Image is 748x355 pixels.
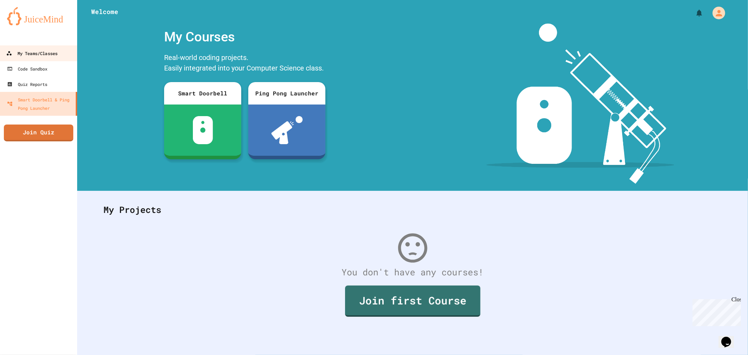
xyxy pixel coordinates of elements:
[6,49,58,58] div: My Teams/Classes
[7,80,47,88] div: Quiz Reports
[3,3,48,45] div: Chat with us now!Close
[486,24,674,184] img: banner-image-my-projects.png
[7,95,73,112] div: Smart Doorbell & Ping Pong Launcher
[682,7,705,19] div: My Notifications
[193,116,213,144] img: sdb-white.svg
[96,196,729,223] div: My Projects
[4,125,73,141] a: Join Quiz
[719,327,741,348] iframe: chat widget
[345,286,480,317] a: Join first Course
[271,116,303,144] img: ppl-with-ball.png
[248,82,325,105] div: Ping Pong Launcher
[7,65,47,73] div: Code Sandbox
[7,7,70,25] img: logo-orange.svg
[96,266,729,279] div: You don't have any courses!
[690,296,741,326] iframe: chat widget
[164,82,241,105] div: Smart Doorbell
[161,24,329,51] div: My Courses
[705,5,727,21] div: My Account
[161,51,329,77] div: Real-world coding projects. Easily integrated into your Computer Science class.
